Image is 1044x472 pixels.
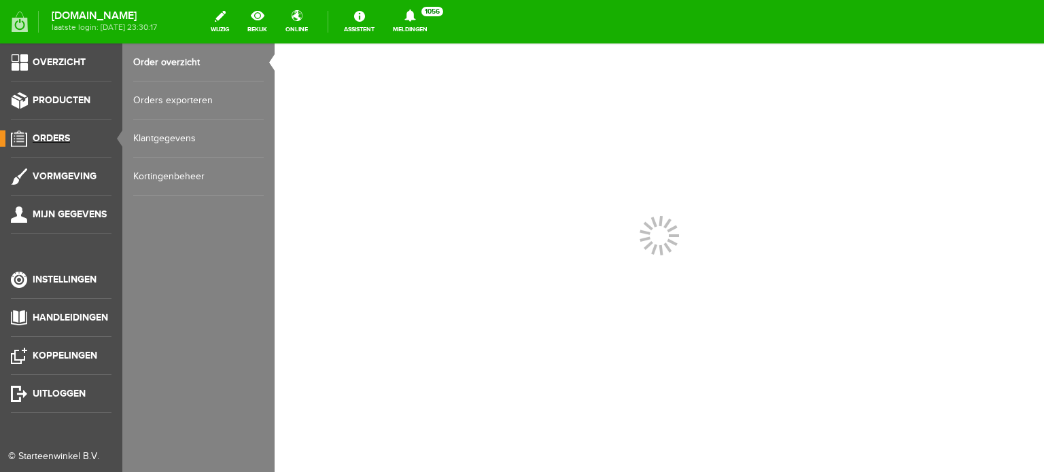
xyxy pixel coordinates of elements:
[33,388,86,399] span: Uitloggen
[33,350,97,361] span: Koppelingen
[203,7,237,37] a: wijzig
[8,450,103,464] div: © Starteenwinkel B.V.
[52,24,157,31] span: laatste login: [DATE] 23:30:17
[277,7,316,37] a: online
[33,94,90,106] span: Producten
[133,81,264,120] a: Orders exporteren
[133,43,264,81] a: Order overzicht
[239,7,275,37] a: bekijk
[33,312,108,323] span: Handleidingen
[385,7,436,37] a: Meldingen1056
[52,12,157,20] strong: [DOMAIN_NAME]
[33,56,86,68] span: Overzicht
[33,208,107,220] span: Mijn gegevens
[133,158,264,196] a: Kortingenbeheer
[133,120,264,158] a: Klantgegevens
[421,7,443,16] span: 1056
[33,132,70,144] span: Orders
[33,170,97,182] span: Vormgeving
[33,274,97,285] span: Instellingen
[336,7,383,37] a: Assistent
